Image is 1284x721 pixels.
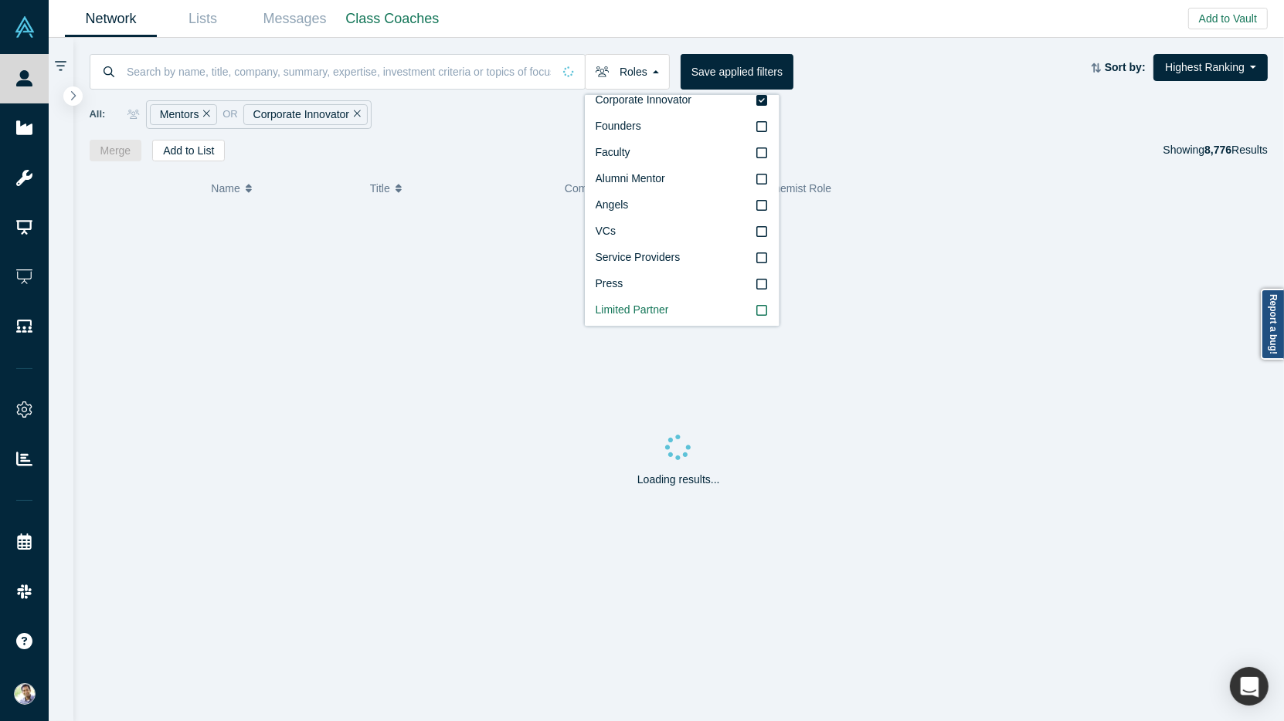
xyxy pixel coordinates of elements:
[1204,144,1231,156] strong: 8,776
[565,172,743,205] button: Company
[1204,144,1268,156] span: Results
[199,106,210,124] button: Remove Filter
[222,107,238,122] span: or
[595,172,664,184] span: Alumni Mentor
[637,472,720,488] p: Loading results...
[1105,61,1146,73] strong: Sort by:
[65,1,157,37] a: Network
[595,198,628,211] span: Angels
[349,106,361,124] button: Remove Filter
[595,225,615,237] span: VCs
[1153,54,1268,81] button: Highest Ranking
[595,93,691,106] span: Corporate Innovator
[370,172,390,205] span: Title
[595,251,680,263] span: Service Providers
[211,172,354,205] button: Name
[90,107,106,122] span: All:
[157,1,249,37] a: Lists
[125,53,552,90] input: Search by name, title, company, summary, expertise, investment criteria or topics of focus
[90,140,142,161] button: Merge
[211,172,239,205] span: Name
[565,172,611,205] span: Company
[1188,8,1268,29] button: Add to Vault
[14,683,36,705] img: Ravi Belani's Account
[595,146,630,158] span: Faculty
[243,104,368,125] div: Corporate Innovator
[595,303,668,316] span: Limited Partner
[1163,140,1268,161] div: Showing
[585,54,670,90] button: Roles
[595,120,640,132] span: Founders
[595,277,623,289] span: Press
[152,140,225,161] button: Add to List
[1261,289,1284,360] a: Report a bug!
[150,104,217,125] div: Mentors
[14,16,36,38] img: Alchemist Vault Logo
[341,1,444,37] a: Class Coaches
[370,172,549,205] button: Title
[681,54,793,90] button: Save applied filters
[759,182,831,195] span: Alchemist Role
[249,1,341,37] a: Messages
